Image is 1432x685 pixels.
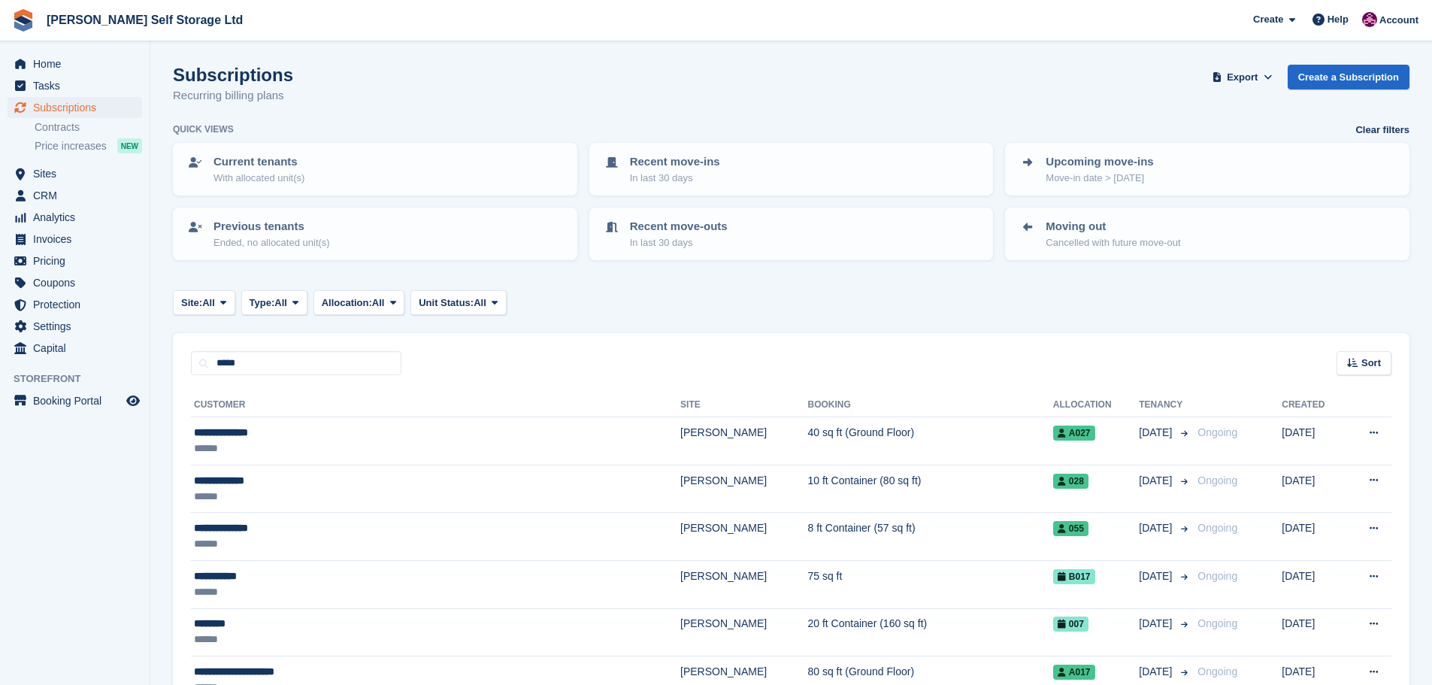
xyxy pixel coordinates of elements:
[1282,393,1345,417] th: Created
[35,138,142,154] a: Price increases NEW
[1053,665,1095,680] span: A017
[33,207,123,228] span: Analytics
[8,163,142,184] a: menu
[410,290,506,315] button: Unit Status: All
[213,171,304,186] p: With allocated unit(s)
[1197,522,1237,534] span: Ongoing
[1282,417,1345,465] td: [DATE]
[173,290,235,315] button: Site: All
[173,65,293,85] h1: Subscriptions
[807,513,1052,561] td: 8 ft Container (57 sq ft)
[35,120,142,135] a: Contracts
[8,229,142,250] a: menu
[173,87,293,105] p: Recurring billing plans
[1197,665,1237,677] span: Ongoing
[630,235,728,250] p: In last 30 days
[33,272,123,293] span: Coupons
[33,185,123,206] span: CRM
[8,75,142,96] a: menu
[591,209,992,259] a: Recent move-outs In last 30 days
[807,560,1052,608] td: 75 sq ft
[1355,123,1409,138] a: Clear filters
[807,417,1052,465] td: 40 sq ft (Ground Floor)
[1288,65,1409,89] a: Create a Subscription
[313,290,405,315] button: Allocation: All
[1197,426,1237,438] span: Ongoing
[174,144,576,194] a: Current tenants With allocated unit(s)
[1139,520,1175,536] span: [DATE]
[174,209,576,259] a: Previous tenants Ended, no allocated unit(s)
[1053,521,1088,536] span: 055
[807,608,1052,656] td: 20 ft Container (160 sq ft)
[1139,473,1175,489] span: [DATE]
[419,296,474,311] span: Unit Status:
[33,294,123,315] span: Protection
[1053,474,1088,489] span: 028
[1046,171,1153,186] p: Move-in date > [DATE]
[8,53,142,74] a: menu
[8,294,142,315] a: menu
[1046,235,1180,250] p: Cancelled with future move-out
[1053,569,1095,584] span: B017
[807,465,1052,513] td: 10 ft Container (80 sq ft)
[8,185,142,206] a: menu
[1362,12,1377,27] img: Lydia Wild
[1197,617,1237,629] span: Ongoing
[117,138,142,153] div: NEW
[41,8,249,32] a: [PERSON_NAME] Self Storage Ltd
[680,513,807,561] td: [PERSON_NAME]
[191,393,680,417] th: Customer
[1227,70,1258,85] span: Export
[1053,617,1088,632] span: 007
[1253,12,1283,27] span: Create
[680,560,807,608] td: [PERSON_NAME]
[33,338,123,359] span: Capital
[14,371,150,386] span: Storefront
[1282,513,1345,561] td: [DATE]
[33,75,123,96] span: Tasks
[8,390,142,411] a: menu
[124,392,142,410] a: Preview store
[1361,356,1381,371] span: Sort
[202,296,215,311] span: All
[1046,218,1180,235] p: Moving out
[173,123,234,136] h6: Quick views
[680,417,807,465] td: [PERSON_NAME]
[33,97,123,118] span: Subscriptions
[1053,426,1095,441] span: A027
[1139,664,1175,680] span: [DATE]
[8,250,142,271] a: menu
[322,296,372,311] span: Allocation:
[8,97,142,118] a: menu
[213,218,330,235] p: Previous tenants
[591,144,992,194] a: Recent move-ins In last 30 days
[8,316,142,337] a: menu
[1053,393,1139,417] th: Allocation
[680,465,807,513] td: [PERSON_NAME]
[213,153,304,171] p: Current tenants
[241,290,307,315] button: Type: All
[250,296,275,311] span: Type:
[8,272,142,293] a: menu
[33,390,123,411] span: Booking Portal
[807,393,1052,417] th: Booking
[1379,13,1418,28] span: Account
[8,207,142,228] a: menu
[630,218,728,235] p: Recent move-outs
[181,296,202,311] span: Site:
[213,235,330,250] p: Ended, no allocated unit(s)
[630,153,720,171] p: Recent move-ins
[372,296,385,311] span: All
[33,53,123,74] span: Home
[12,9,35,32] img: stora-icon-8386f47178a22dfd0bd8f6a31ec36ba5ce8667c1dd55bd0f319d3a0aa187defe.svg
[474,296,486,311] span: All
[630,171,720,186] p: In last 30 days
[1328,12,1349,27] span: Help
[1139,616,1175,632] span: [DATE]
[33,250,123,271] span: Pricing
[1139,568,1175,584] span: [DATE]
[1282,608,1345,656] td: [DATE]
[8,338,142,359] a: menu
[1197,570,1237,582] span: Ongoing
[33,316,123,337] span: Settings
